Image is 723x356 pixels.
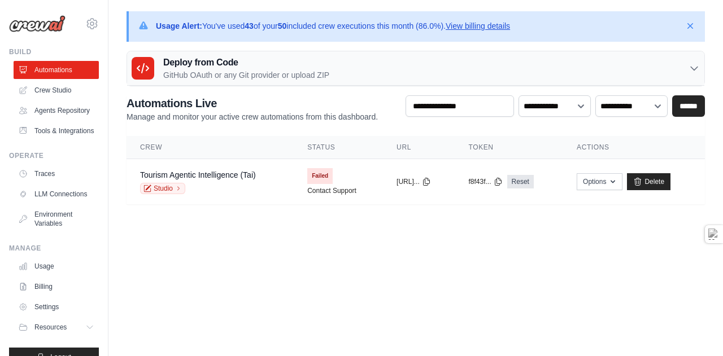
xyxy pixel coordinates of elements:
span: Resources [34,323,67,332]
a: Environment Variables [14,205,99,232]
button: Resources [14,318,99,336]
button: Options [577,173,622,190]
a: View billing details [446,21,510,30]
a: Usage [14,257,99,275]
button: f8f43f... [469,177,503,186]
p: Manage and monitor your active crew automations from this dashboard. [127,111,378,122]
a: Tools & Integrations [14,122,99,140]
a: Billing [14,278,99,296]
a: Traces [14,165,99,183]
p: GitHub OAuth or any Git provider or upload ZIP [163,69,329,81]
span: Failed [307,168,333,184]
strong: 50 [278,21,287,30]
h2: Automations Live [127,95,378,111]
th: Crew [127,136,294,159]
th: Token [455,136,564,159]
a: Settings [14,298,99,316]
img: Logo [9,15,66,32]
a: Studio [140,183,185,194]
a: LLM Connections [14,185,99,203]
h3: Deploy from Code [163,56,329,69]
a: Delete [627,173,670,190]
p: You've used of your included crew executions this month (86.0%). [156,20,510,32]
th: URL [383,136,455,159]
strong: 43 [245,21,254,30]
th: Actions [563,136,705,159]
strong: Usage Alert: [156,21,202,30]
th: Status [294,136,383,159]
div: Operate [9,151,99,160]
a: Reset [507,175,534,188]
a: Agents Repository [14,102,99,120]
div: Build [9,47,99,56]
a: Contact Support [307,186,356,195]
a: Tourism Agentic Intelligence (Tai) [140,170,256,179]
a: Automations [14,61,99,79]
div: Manage [9,244,99,253]
a: Crew Studio [14,81,99,99]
